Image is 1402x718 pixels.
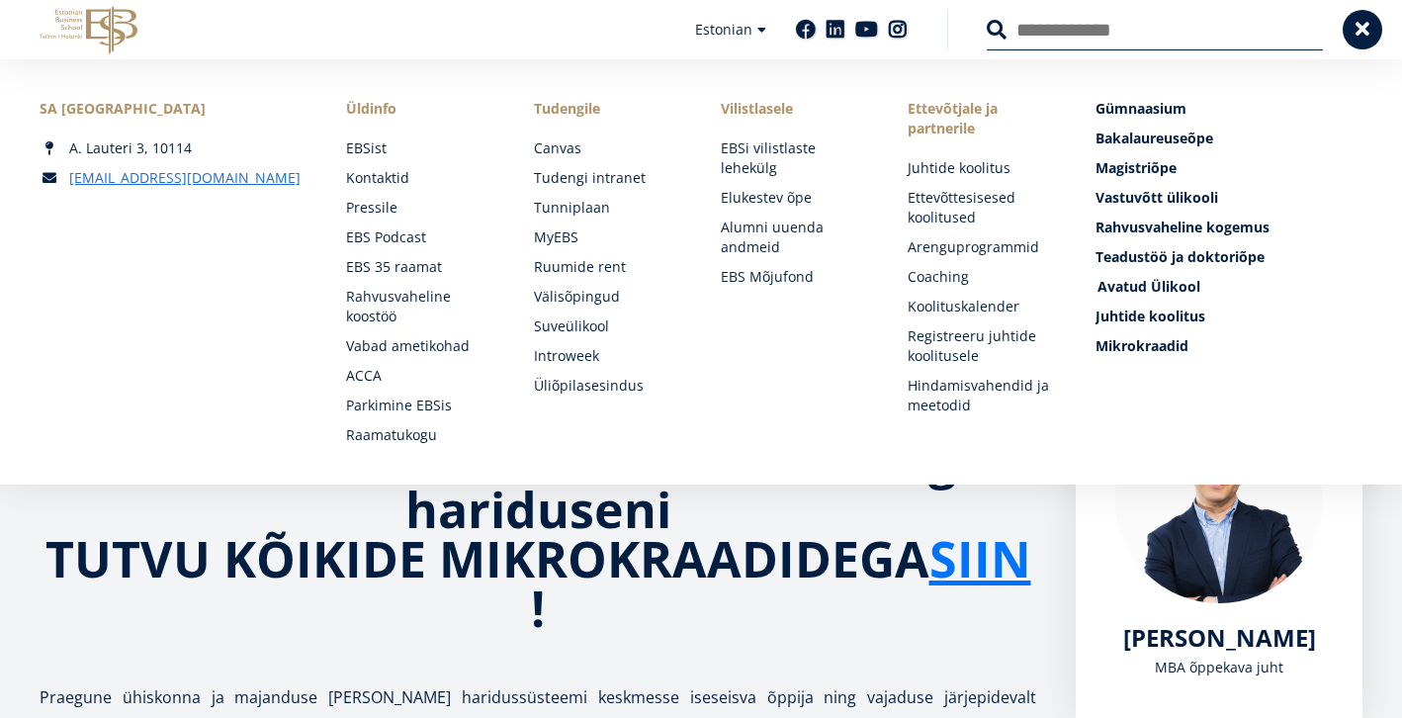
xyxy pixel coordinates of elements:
[908,188,1055,227] a: Ettevõttesisesed koolitused
[1095,307,1362,326] a: Juhtide koolitus
[908,99,1055,138] span: Ettevõtjale ja partnerile
[1095,188,1362,208] a: Vastuvõtt ülikooli
[826,20,845,40] a: Linkedin
[908,297,1055,316] a: Koolituskalender
[534,376,681,396] a: Üliõpilasesindus
[908,267,1055,287] a: Coaching
[346,257,493,277] a: EBS 35 raamat
[1095,307,1205,325] span: Juhtide koolitus
[1097,277,1364,297] a: Avatud Ülikool
[534,257,681,277] a: Ruumide rent
[45,426,1031,642] strong: sinu tee kaasaegse hariduseni TUTVU KÕIKIDE MIKROKRAADIDEGA !
[1123,623,1316,653] a: [PERSON_NAME]
[721,138,868,178] a: EBSi vilistlaste lehekülg
[1115,653,1323,682] div: MBA õppekava juht
[534,168,681,188] a: Tudengi intranet
[721,188,868,208] a: Elukestev õpe
[346,198,493,218] a: Pressile
[1095,218,1362,237] a: Rahvusvaheline kogemus
[346,336,493,356] a: Vabad ametikohad
[346,287,493,326] a: Rahvusvaheline koostöö
[908,326,1055,366] a: Registreeru juhtide koolitusele
[929,534,1031,583] a: SIIN
[1095,99,1362,119] a: Gümnaasium
[1095,129,1362,148] a: Bakalaureuseõpe
[346,227,493,247] a: EBS Podcast
[1095,218,1270,236] span: Rahvusvaheline kogemus
[721,99,868,119] span: Vilistlasele
[1095,247,1362,267] a: Teadustöö ja doktoriõpe
[534,227,681,247] a: MyEBS
[346,366,493,386] a: ACCA
[534,346,681,366] a: Introweek
[534,138,681,158] a: Canvas
[1095,99,1186,118] span: Gümnaasium
[1095,247,1265,266] span: Teadustöö ja doktoriõpe
[721,267,868,287] a: EBS Mõjufond
[1095,188,1218,207] span: Vastuvõtt ülikooli
[40,99,307,119] div: SA [GEOGRAPHIC_DATA]
[346,168,493,188] a: Kontaktid
[796,20,816,40] a: Facebook
[346,99,493,119] span: Üldinfo
[908,376,1055,415] a: Hindamisvahendid ja meetodid
[1115,396,1323,603] img: Marko Rillo
[346,425,493,445] a: Raamatukogu
[40,138,307,158] div: A. Lauteri 3, 10114
[1123,621,1316,654] span: [PERSON_NAME]
[855,20,878,40] a: Youtube
[534,198,681,218] a: Tunniplaan
[534,99,681,119] a: Tudengile
[346,138,493,158] a: EBSist
[908,237,1055,257] a: Arenguprogrammid
[888,20,908,40] a: Instagram
[1095,158,1362,178] a: Magistriõpe
[908,158,1055,178] a: Juhtide koolitus
[1095,158,1177,177] span: Magistriõpe
[534,287,681,307] a: Välisõpingud
[1095,336,1188,355] span: Mikrokraadid
[69,168,301,188] a: [EMAIL_ADDRESS][DOMAIN_NAME]
[346,396,493,415] a: Parkimine EBSis
[1095,129,1213,147] span: Bakalaureuseõpe
[534,316,681,336] a: Suveülikool
[1095,336,1362,356] a: Mikrokraadid
[721,218,868,257] a: Alumni uuenda andmeid
[1097,277,1200,296] span: Avatud Ülikool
